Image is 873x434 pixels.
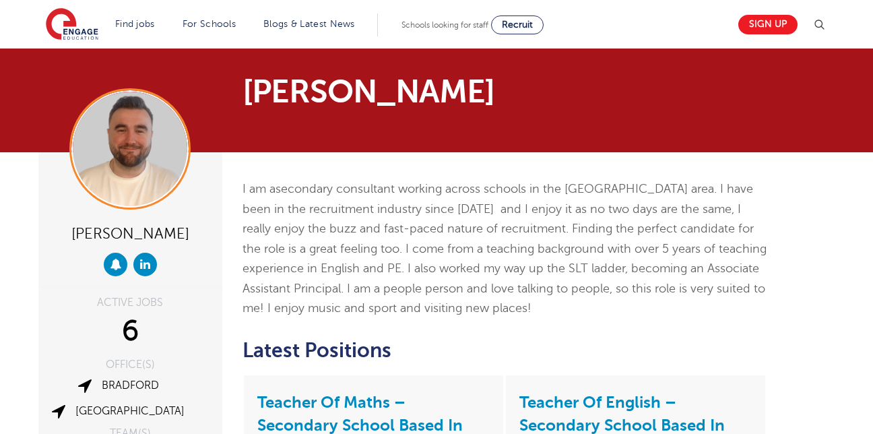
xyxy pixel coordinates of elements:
span: secondary consultant working across schools in the [GEOGRAPHIC_DATA] area. I have been in the rec... [243,182,767,315]
div: [PERSON_NAME] [48,220,212,246]
h1: [PERSON_NAME] [243,75,562,108]
span: Schools looking for staff [401,20,488,30]
span: Recruit [502,20,533,30]
div: OFFICE(S) [48,359,212,370]
img: Engage Education [46,8,98,42]
a: [GEOGRAPHIC_DATA] [75,405,185,417]
a: Find jobs [115,19,155,29]
div: 6 [48,315,212,348]
a: Blogs & Latest News [263,19,355,29]
h2: Latest Positions [243,339,767,362]
p: I am a [243,179,767,319]
a: Recruit [491,15,544,34]
a: For Schools [183,19,236,29]
a: Sign up [738,15,798,34]
a: Bradford [102,379,159,392]
div: ACTIVE JOBS [48,297,212,308]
